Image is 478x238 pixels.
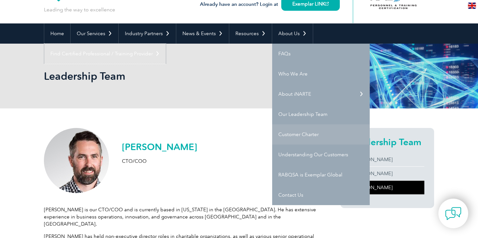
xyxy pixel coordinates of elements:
img: en [468,3,476,9]
h3: Already have an account? Login at [200,0,340,8]
p: CTO/COO [122,158,197,165]
a: Home [44,23,70,44]
a: Who We Are [272,64,370,84]
a: Industry Partners [119,23,176,44]
a: RABQSA is Exemplar Global [272,165,370,185]
a: Contact Us [272,185,370,205]
a: Our Services [71,23,118,44]
a: About iNARTE [272,84,370,104]
h1: Leadership Team [44,70,294,82]
a: [PERSON_NAME] [350,153,424,166]
img: open_square.png [325,2,329,6]
p: Leading the way to excellence [44,6,115,13]
a: Find Certified Professional / Training Provider [44,44,166,64]
a: FAQs [272,44,370,64]
a: [PERSON_NAME] [350,167,424,180]
h2: [PERSON_NAME] [122,142,197,152]
a: Customer Charter [272,124,370,145]
a: About Us [272,23,313,44]
a: Resources [229,23,272,44]
img: contact-chat.png [445,205,461,222]
a: Understanding Our Customers [272,145,370,165]
p: [PERSON_NAME] is our CTO/COO and is currently based in [US_STATE] in the [GEOGRAPHIC_DATA]. He ha... [44,206,317,228]
a: Our Leadership Team [272,104,370,124]
a: News & Events [176,23,229,44]
a: [PERSON_NAME] [350,181,424,194]
h2: Leadership Team [350,137,424,147]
